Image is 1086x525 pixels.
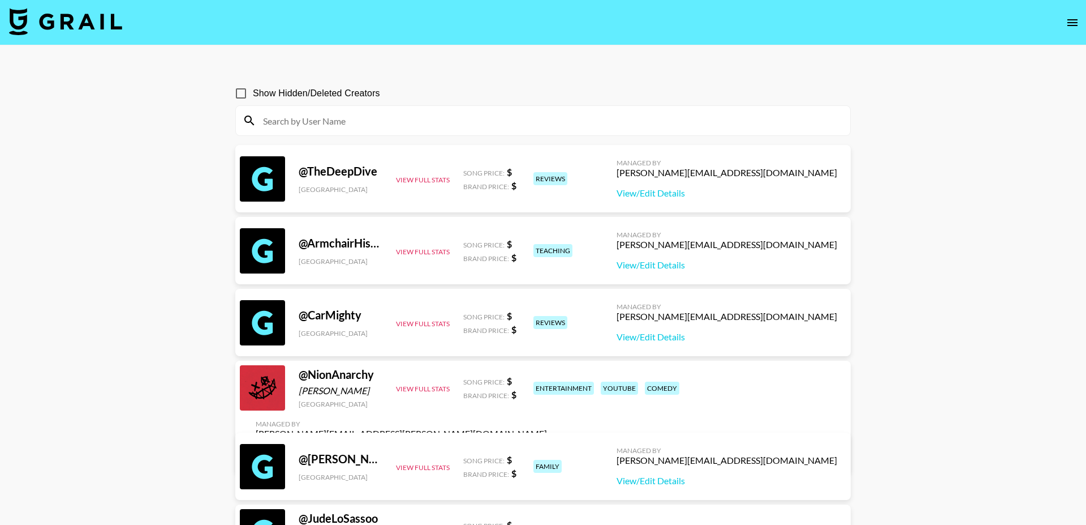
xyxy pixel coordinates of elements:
[511,324,516,335] strong: $
[299,473,382,481] div: [GEOGRAPHIC_DATA]
[299,329,382,338] div: [GEOGRAPHIC_DATA]
[463,169,505,177] span: Song Price:
[299,185,382,194] div: [GEOGRAPHIC_DATA]
[256,112,843,130] input: Search by User Name
[533,244,572,257] div: teaching
[533,382,594,395] div: entertainment
[253,87,380,100] span: Show Hidden/Deleted Creators
[299,385,382,396] div: [PERSON_NAME]
[511,468,516,479] strong: $
[396,319,450,328] button: View Full Stats
[617,475,837,486] a: View/Edit Details
[463,241,505,249] span: Song Price:
[463,254,509,263] span: Brand Price:
[463,313,505,321] span: Song Price:
[507,310,512,321] strong: $
[299,452,382,466] div: @ [PERSON_NAME]
[1061,11,1084,34] button: open drawer
[9,8,122,35] img: Grail Talent
[617,159,837,167] div: Managed By
[299,400,382,408] div: [GEOGRAPHIC_DATA]
[617,167,837,178] div: [PERSON_NAME][EMAIL_ADDRESS][DOMAIN_NAME]
[463,470,509,479] span: Brand Price:
[617,455,837,466] div: [PERSON_NAME][EMAIL_ADDRESS][DOMAIN_NAME]
[463,391,509,400] span: Brand Price:
[617,231,837,239] div: Managed By
[511,252,516,263] strong: $
[463,456,505,465] span: Song Price:
[256,420,547,428] div: Managed By
[299,236,382,250] div: @ ArmchairHistorian
[617,239,837,250] div: [PERSON_NAME][EMAIL_ADDRESS][DOMAIN_NAME]
[511,389,516,400] strong: $
[617,302,837,311] div: Managed By
[511,180,516,191] strong: $
[533,460,562,473] div: family
[396,247,450,256] button: View Full Stats
[645,382,679,395] div: comedy
[507,454,512,465] strong: $
[617,331,837,343] a: View/Edit Details
[533,316,567,329] div: reviews
[396,176,450,184] button: View Full Stats
[463,182,509,191] span: Brand Price:
[617,311,837,322] div: [PERSON_NAME][EMAIL_ADDRESS][DOMAIN_NAME]
[463,378,505,386] span: Song Price:
[601,382,638,395] div: youtube
[299,308,382,322] div: @ CarMighty
[507,238,512,249] strong: $
[256,428,547,439] div: [PERSON_NAME][EMAIL_ADDRESS][PERSON_NAME][DOMAIN_NAME]
[533,172,567,185] div: reviews
[463,326,509,335] span: Brand Price:
[617,446,837,455] div: Managed By
[299,257,382,266] div: [GEOGRAPHIC_DATA]
[396,385,450,393] button: View Full Stats
[507,375,512,386] strong: $
[396,463,450,472] button: View Full Stats
[617,187,837,199] a: View/Edit Details
[617,259,837,271] a: View/Edit Details
[507,167,512,177] strong: $
[299,368,382,382] div: @ NionAnarchy
[299,164,382,178] div: @ TheDeepDive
